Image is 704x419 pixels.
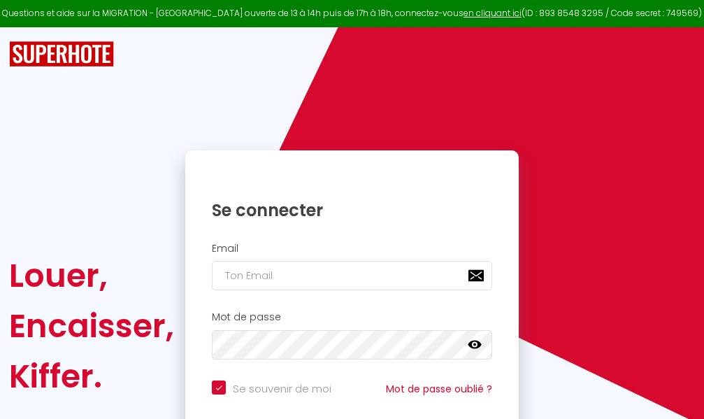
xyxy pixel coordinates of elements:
h2: Email [212,243,492,255]
h1: Se connecter [212,199,492,221]
div: Encaisser, [9,301,174,351]
h2: Mot de passe [212,311,492,323]
img: SuperHote logo [9,41,114,67]
a: en cliquant ici [464,7,522,19]
div: Kiffer. [9,351,174,402]
a: Mot de passe oublié ? [386,382,492,396]
input: Ton Email [212,261,492,290]
div: Louer, [9,250,174,301]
